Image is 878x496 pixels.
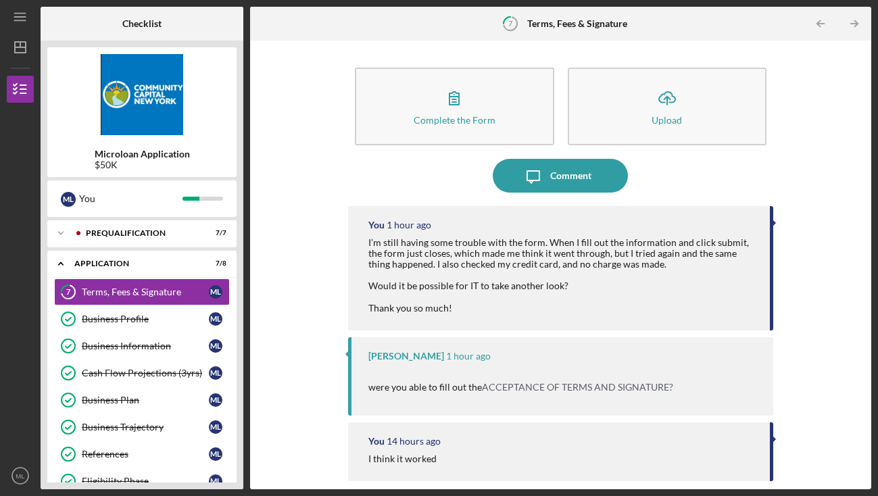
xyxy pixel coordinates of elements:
div: $50K [95,159,190,170]
button: Complete the Form [355,68,554,145]
b: Microloan Application [95,149,190,159]
div: I think it worked [368,453,437,464]
div: [PERSON_NAME] [368,351,444,362]
a: 7Terms, Fees & SignatureML [54,278,230,305]
p: were you able to fill out the [368,368,673,399]
a: ReferencesML [54,441,230,468]
div: Terms, Fees & Signature [82,287,209,297]
a: Business PlanML [54,387,230,414]
time: 2025-09-16 02:05 [387,436,441,447]
div: M L [209,366,222,380]
div: Upload [652,115,682,125]
div: M L [209,393,222,407]
div: M L [209,339,222,353]
button: Upload [568,68,767,145]
a: Business InformationML [54,332,230,359]
a: Cash Flow Projections (3yrs)ML [54,359,230,387]
div: M L [209,474,222,488]
div: Business Plan [82,395,209,405]
tspan: 7 [66,288,71,297]
div: 7 / 7 [202,229,226,237]
a: Eligibility PhaseML [54,468,230,495]
a: Business TrajectoryML [54,414,230,441]
div: Comment [550,159,591,193]
div: M L [209,312,222,326]
div: Complete the Form [414,115,495,125]
button: Comment [493,159,628,193]
div: 7 / 8 [202,259,226,268]
div: M L [209,420,222,434]
time: 2025-09-16 15:48 [387,220,431,230]
div: M L [209,447,222,461]
div: You [368,436,385,447]
div: M L [61,192,76,207]
div: Prequalification [86,229,193,237]
div: You [368,220,385,230]
div: Cash Flow Projections (3yrs) [82,368,209,378]
span: ACCEPTANCE OF TERMS AND SIGNATURE? [482,381,673,393]
b: Checklist [122,18,162,29]
div: References [82,449,209,460]
b: Terms, Fees & Signature [527,18,627,29]
div: M L [209,285,222,299]
text: ML [16,472,25,480]
div: Application [74,259,193,268]
div: Business Information [82,341,209,351]
a: Business ProfileML [54,305,230,332]
img: Product logo [47,54,237,135]
div: Business Profile [82,314,209,324]
div: Business Trajectory [82,422,209,432]
button: ML [7,462,34,489]
time: 2025-09-16 15:24 [446,351,491,362]
div: You [79,187,182,210]
div: I’m still having some trouble with the form. When I fill out the information and click submit, th... [368,237,756,314]
div: Eligibility Phase [82,476,209,487]
tspan: 7 [508,19,513,28]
